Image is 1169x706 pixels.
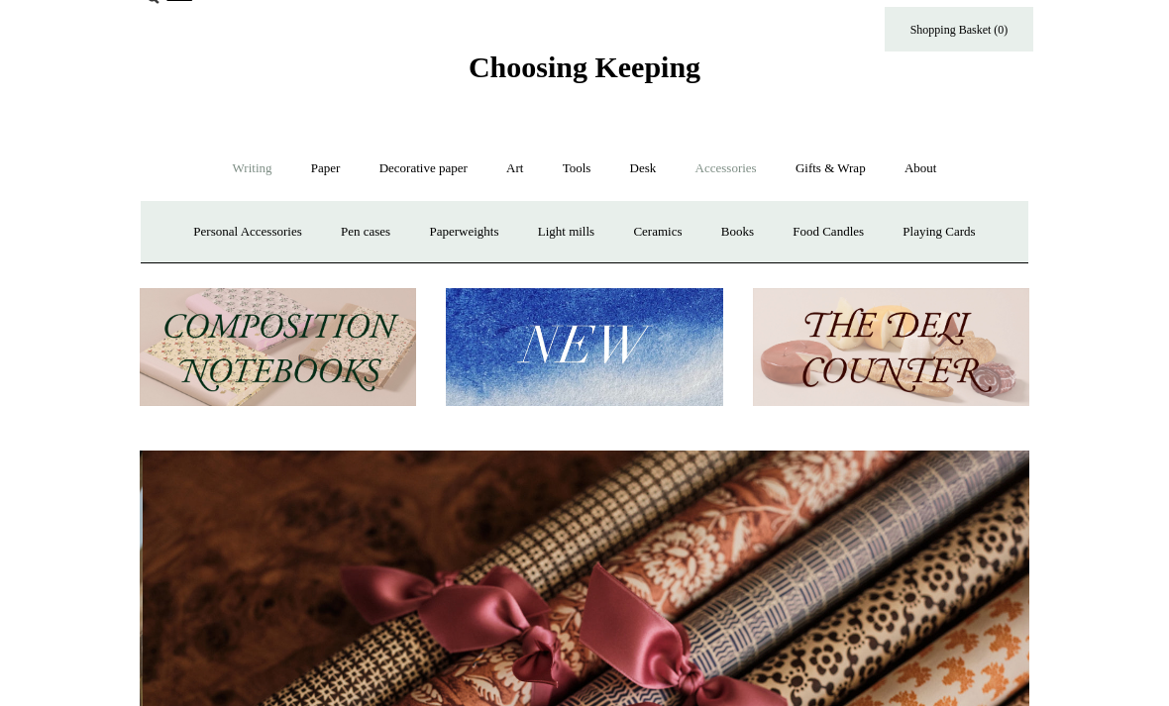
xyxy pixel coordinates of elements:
a: Ceramics [615,206,699,258]
a: Gifts & Wrap [778,143,884,195]
a: Food Candles [775,206,882,258]
img: 202302 Composition ledgers.jpg__PID:69722ee6-fa44-49dd-a067-31375e5d54ec [140,288,416,406]
a: Books [703,206,772,258]
a: Desk [612,143,675,195]
img: The Deli Counter [753,288,1029,406]
a: Art [488,143,541,195]
a: Writing [215,143,290,195]
a: Pen cases [323,206,408,258]
a: Paper [293,143,359,195]
img: New.jpg__PID:f73bdf93-380a-4a35-bcfe-7823039498e1 [446,288,722,406]
a: Playing Cards [885,206,993,258]
a: Tools [545,143,609,195]
a: About [887,143,955,195]
span: Choosing Keeping [469,50,700,83]
a: Light mills [520,206,612,258]
a: Personal Accessories [175,206,319,258]
a: Accessories [678,143,775,195]
a: Paperweights [411,206,516,258]
a: Choosing Keeping [469,66,700,80]
a: Decorative paper [362,143,485,195]
a: Shopping Basket (0) [885,7,1033,51]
